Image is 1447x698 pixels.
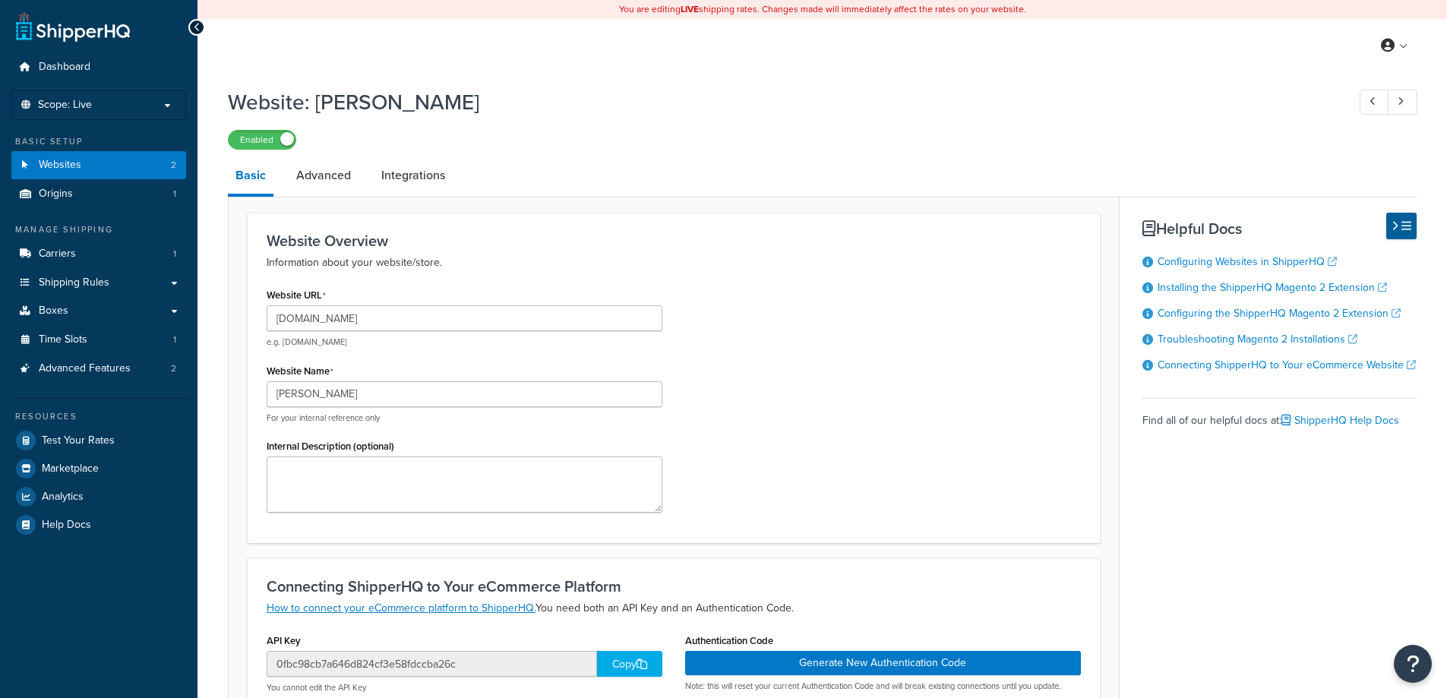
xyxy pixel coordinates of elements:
a: Basic [228,157,273,197]
span: Boxes [39,305,68,317]
div: Resources [11,410,186,423]
a: Advanced [289,157,359,194]
a: ShipperHQ Help Docs [1281,412,1399,428]
b: LIVE [681,2,699,16]
span: Carriers [39,248,76,261]
a: Connecting ShipperHQ to Your eCommerce Website [1158,357,1416,373]
h3: Connecting ShipperHQ to Your eCommerce Platform [267,578,1081,595]
label: Website Name [267,365,333,377]
label: API Key [267,635,301,646]
a: Help Docs [11,511,186,539]
a: Integrations [374,157,453,194]
li: Time Slots [11,326,186,354]
a: Origins1 [11,180,186,208]
a: Advanced Features2 [11,355,186,383]
span: Marketplace [42,463,99,475]
h1: Website: [PERSON_NAME] [228,87,1332,117]
p: Note: this will reset your current Authentication Code and will break existing connections until ... [685,681,1081,692]
span: 1 [173,333,176,346]
span: Shipping Rules [39,276,109,289]
a: Test Your Rates [11,427,186,454]
label: Internal Description (optional) [267,441,394,452]
span: Websites [39,159,81,172]
span: Scope: Live [38,99,92,112]
div: Basic Setup [11,135,186,148]
p: Information about your website/store. [267,254,1081,272]
a: Configuring Websites in ShipperHQ [1158,254,1337,270]
a: How to connect your eCommerce platform to ShipperHQ. [267,600,536,616]
span: Origins [39,188,73,201]
a: Installing the ShipperHQ Magento 2 Extension [1158,280,1387,295]
h3: Website Overview [267,232,1081,249]
li: Carriers [11,240,186,268]
a: Configuring the ShipperHQ Magento 2 Extension [1158,305,1401,321]
a: Analytics [11,483,186,510]
button: Hide Help Docs [1386,213,1417,239]
a: Previous Record [1360,90,1389,115]
p: e.g. [DOMAIN_NAME] [267,336,662,348]
span: 1 [173,188,176,201]
p: You need both an API Key and an Authentication Code. [267,599,1081,617]
span: Analytics [42,491,84,504]
span: 2 [171,362,176,375]
p: You cannot edit the API Key [267,682,662,693]
a: Marketplace [11,455,186,482]
span: Test Your Rates [42,434,115,447]
a: Time Slots1 [11,326,186,354]
a: Troubleshooting Magento 2 Installations [1158,331,1357,347]
li: Advanced Features [11,355,186,383]
div: Copy [597,651,662,677]
li: Websites [11,151,186,179]
span: Help Docs [42,519,91,532]
div: Find all of our helpful docs at: [1142,398,1417,431]
button: Generate New Authentication Code [685,651,1081,675]
a: Boxes [11,297,186,325]
button: Open Resource Center [1394,645,1432,683]
span: 2 [171,159,176,172]
div: Manage Shipping [11,223,186,236]
a: Websites2 [11,151,186,179]
a: Dashboard [11,53,186,81]
span: 1 [173,248,176,261]
h3: Helpful Docs [1142,220,1417,237]
p: For your internal reference only [267,412,662,424]
span: Advanced Features [39,362,131,375]
label: Enabled [229,131,295,149]
a: Next Record [1388,90,1417,115]
span: Time Slots [39,333,87,346]
span: Dashboard [39,61,90,74]
a: Shipping Rules [11,269,186,297]
label: Website URL [267,289,326,302]
a: Carriers1 [11,240,186,268]
label: Authentication Code [685,635,773,646]
li: Origins [11,180,186,208]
